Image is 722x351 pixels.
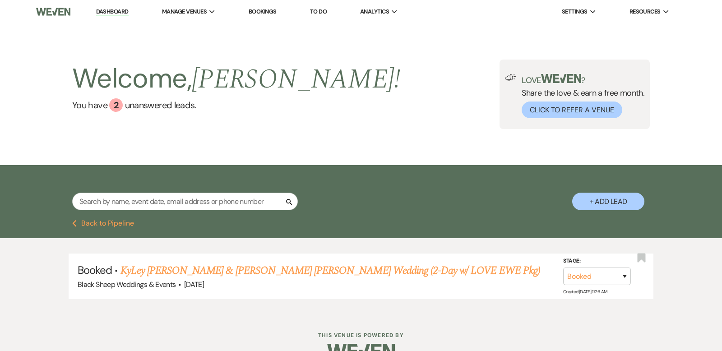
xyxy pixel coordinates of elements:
button: Back to Pipeline [72,220,134,227]
span: Booked [78,263,112,277]
div: 2 [109,98,123,112]
label: Stage: [563,256,631,266]
img: Weven Logo [36,2,70,21]
h2: Welcome, [72,60,400,98]
a: Bookings [249,8,277,15]
span: [PERSON_NAME] ! [192,59,400,100]
button: + Add Lead [572,193,644,210]
span: Settings [562,7,588,16]
span: Resources [629,7,661,16]
span: Analytics [360,7,389,16]
img: loud-speaker-illustration.svg [505,74,516,81]
span: Manage Venues [162,7,207,16]
input: Search by name, event date, email address or phone number [72,193,298,210]
a: You have 2 unanswered leads. [72,98,400,112]
span: [DATE] [184,280,204,289]
p: Love ? [522,74,644,84]
span: Created: [DATE] 11:26 AM [563,289,607,295]
a: To Do [310,8,327,15]
span: Black Sheep Weddings & Events [78,280,176,289]
button: Click to Refer a Venue [522,102,622,118]
img: weven-logo-green.svg [541,74,581,83]
a: KyLey [PERSON_NAME] & [PERSON_NAME] [PERSON_NAME] Wedding (2-Day w/ LOVE EWE Pkg) [120,263,540,279]
div: Share the love & earn a free month. [516,74,644,118]
a: Dashboard [96,8,129,16]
